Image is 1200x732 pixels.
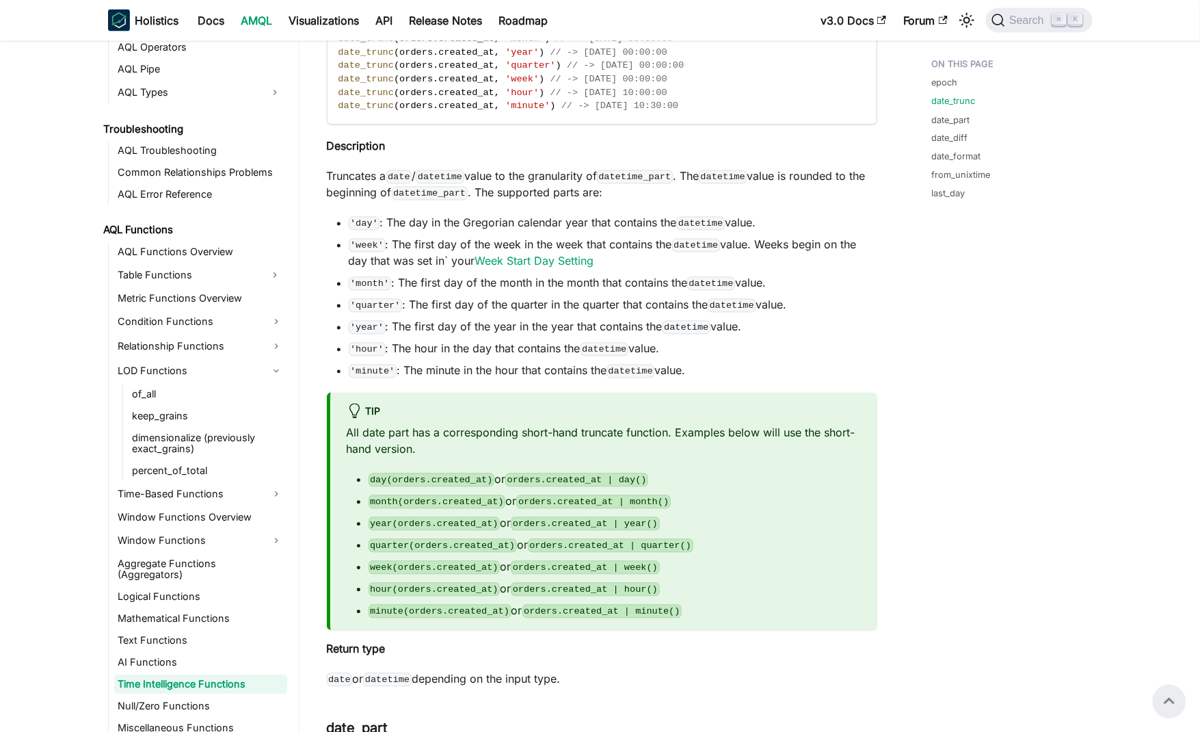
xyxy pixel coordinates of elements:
[494,60,500,70] span: ,
[114,653,287,672] a: AI Functions
[338,34,395,44] span: date_trunc
[190,10,233,31] a: Docs
[349,343,386,356] code: 'hour'
[433,88,438,98] span: .
[369,581,861,597] li: or
[550,88,667,98] span: // -> [DATE] 10:00:00
[516,495,670,509] code: orders.created_at | month()
[327,140,386,153] strong: Description
[394,60,399,70] span: (
[327,168,877,201] p: Truncates a / value to the granularity of . The value is rounded to the beginning of . The suppor...
[505,60,555,70] span: 'quarter'
[114,588,287,607] a: Logical Functions
[956,10,978,31] button: Switch between dark and light mode (currently light mode)
[349,239,386,252] code: 'week'
[349,275,877,291] li: : The first day of the month in the month that contains the value.
[401,10,491,31] a: Release Notes
[505,47,539,57] span: 'year'
[672,239,720,252] code: datetime
[100,221,287,240] a: AQL Functions
[94,41,299,732] nav: Docs sidebar
[1069,14,1082,26] kbd: K
[114,675,287,694] a: Time Intelligence Functions
[349,341,877,357] li: : The hour in the day that contains the value.
[676,217,724,231] code: datetime
[505,34,544,44] span: 'month'
[494,34,500,44] span: ,
[986,8,1092,33] button: Search (Command+K)
[433,34,438,44] span: .
[129,407,287,426] a: keep_grains
[338,101,395,111] span: date_trunc
[108,10,179,31] a: HolisticsHolistics
[100,120,287,139] a: Troubleshooting
[511,583,659,597] code: orders.created_at | hour()
[494,74,500,84] span: ,
[581,343,628,356] code: datetime
[135,12,179,29] b: Holistics
[338,88,395,98] span: date_trunc
[347,425,861,458] p: All date part has a corresponding short-hand truncate function. Examples below will use the short...
[932,76,958,89] a: epoch
[349,365,397,378] code: 'minute'
[108,10,130,31] img: Holistics
[369,473,495,487] code: day(orders.created_at)
[369,471,861,488] li: or
[369,495,506,509] code: month(orders.created_at)
[327,671,877,688] p: or depending on the input type.
[368,10,401,31] a: API
[114,610,287,629] a: Mathematical Functions
[349,215,877,231] li: : The day in the Gregorian calendar year that contains the value.
[932,94,976,107] a: date_trunc
[491,10,557,31] a: Roadmap
[233,10,281,31] a: AMQL
[349,363,877,379] li: : The minute in the hour that contains the value.
[544,34,550,44] span: )
[528,539,693,553] code: orders.created_at | quarter()
[129,462,287,481] a: percent_of_total
[399,74,433,84] span: orders
[114,555,287,585] a: Aggregate Functions (Aggregators)
[394,74,399,84] span: (
[369,561,501,575] code: week(orders.created_at)
[932,114,970,127] a: date_part
[114,38,287,57] a: AQL Operators
[438,34,494,44] span: created_at
[399,88,433,98] span: orders
[932,132,968,145] a: date_diff
[263,265,287,287] button: Expand sidebar category 'Table Functions'
[114,530,287,552] a: Window Functions
[399,34,433,44] span: orders
[114,336,287,358] a: Relationship Functions
[129,385,287,404] a: of_all
[522,605,682,618] code: orders.created_at | minute()
[399,47,433,57] span: orders
[263,81,287,103] button: Expand sidebar category 'AQL Types'
[394,88,399,98] span: (
[369,605,511,618] code: minute(orders.created_at)
[349,299,403,313] code: 'quarter'
[550,47,667,57] span: // -> [DATE] 00:00:00
[438,60,494,70] span: created_at
[349,237,877,270] li: : The first day of the week in the week that contains the value. Weeks begin on the day that was ...
[505,88,539,98] span: 'hour'
[556,34,673,44] span: // -> [DATE] 00:00:00
[369,559,861,575] li: or
[129,429,287,459] a: dimensionalize (previously exact_grains)
[438,88,494,98] span: created_at
[433,47,438,57] span: .
[539,74,544,84] span: )
[114,164,287,183] a: Common Relationships Problems
[327,673,353,687] code: date
[338,60,395,70] span: date_trunc
[399,60,433,70] span: orders
[550,74,667,84] span: // -> [DATE] 00:00:00
[347,404,861,421] div: tip
[932,169,991,182] a: from_unixtime
[539,47,544,57] span: )
[392,187,468,200] code: datetime_part
[494,47,500,57] span: ,
[1052,14,1066,26] kbd: ⌘
[433,60,438,70] span: .
[699,170,747,184] code: datetime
